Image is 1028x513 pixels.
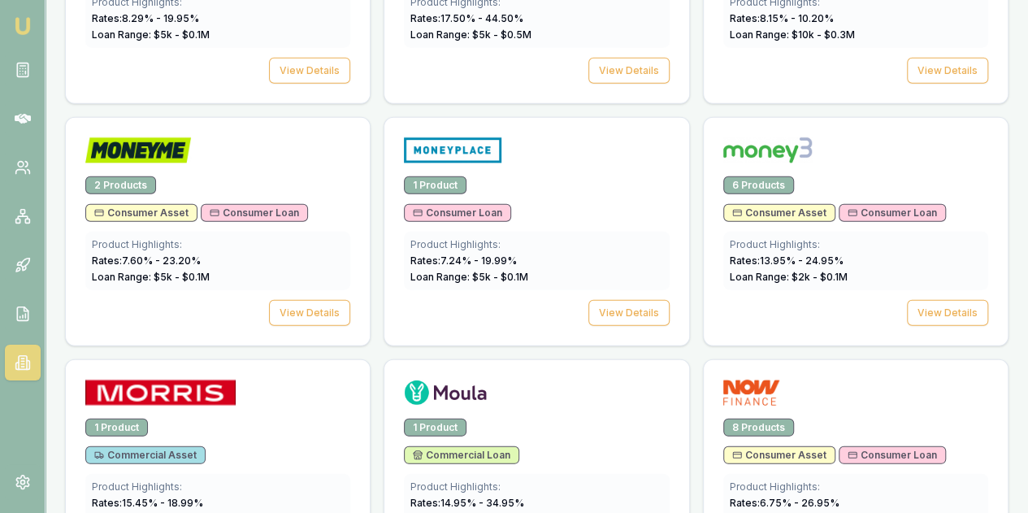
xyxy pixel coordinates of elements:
span: Rates: 7.60 % - 23.20 % [92,254,201,267]
div: 6 Products [723,176,794,194]
span: Rates: 14.95 % - 34.95 % [410,497,524,509]
span: Loan Range: $ 5 k - $ 0.5 M [410,28,531,41]
a: Money Place logo1 ProductConsumer LoanProduct Highlights:Rates:7.24% - 19.99%Loan Range: $5k - $0... [384,117,689,346]
span: Consumer Asset [732,449,826,462]
span: Consumer Asset [732,207,826,220]
button: View Details [269,300,350,326]
img: Moula logo [404,380,487,406]
span: Loan Range: $ 10 k - $ 0.3 M [730,28,855,41]
button: View Details [588,300,670,326]
img: emu-icon-u.png [13,16,33,36]
button: View Details [588,58,670,84]
span: Loan Range: $ 5 k - $ 0.1 M [92,28,210,41]
a: Money3 logo6 ProductsConsumer AssetConsumer LoanProduct Highlights:Rates:13.95% - 24.95%Loan Rang... [703,117,1008,346]
span: Rates: 8.29 % - 19.95 % [92,12,199,24]
div: Product Highlights: [92,238,344,251]
span: Rates: 17.50 % - 44.50 % [410,12,523,24]
div: 2 Products [85,176,156,194]
span: Consumer Loan [413,207,502,220]
span: Consumer Loan [848,207,937,220]
span: Rates: 13.95 % - 24.95 % [730,254,844,267]
button: View Details [269,58,350,84]
span: Rates: 7.24 % - 19.99 % [410,254,517,267]
span: Commercial Asset [94,449,197,462]
div: 1 Product [404,419,466,437]
img: Money Place logo [404,137,501,163]
span: Loan Range: $ 5 k - $ 0.1 M [410,271,528,283]
div: 1 Product [85,419,148,437]
div: 1 Product [404,176,466,194]
span: Consumer Loan [210,207,299,220]
span: Consumer Loan [848,449,937,462]
div: 8 Products [723,419,794,437]
span: Rates: 6.75 % - 26.95 % [730,497,839,509]
span: Rates: 15.45 % - 18.99 % [92,497,203,509]
span: Loan Range: $ 5 k - $ 0.1 M [92,271,210,283]
span: Consumer Asset [94,207,189,220]
span: Loan Range: $ 2 k - $ 0.1 M [730,271,848,283]
img: Money3 logo [723,137,812,163]
div: Product Highlights: [410,480,662,493]
button: View Details [907,300,988,326]
div: Product Highlights: [730,238,982,251]
img: Morris Finance logo [85,380,236,406]
div: Product Highlights: [92,480,344,493]
img: Money Me logo [85,137,191,163]
span: Commercial Loan [413,449,510,462]
img: NOW Finance logo [723,380,780,406]
a: Money Me logo2 ProductsConsumer AssetConsumer LoanProduct Highlights:Rates:7.60% - 23.20%Loan Ran... [65,117,371,346]
button: View Details [907,58,988,84]
div: Product Highlights: [730,480,982,493]
div: Product Highlights: [410,238,662,251]
span: Rates: 8.15 % - 10.20 % [730,12,834,24]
